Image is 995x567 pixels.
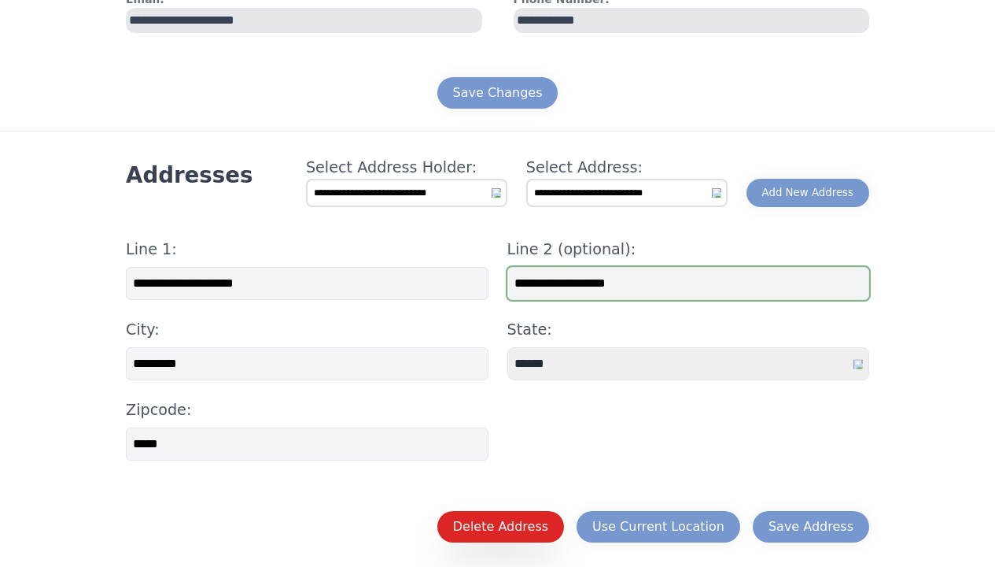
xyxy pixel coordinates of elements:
h4: Select Address: [526,157,728,179]
div: Use Current Location [592,517,724,536]
button: Delete Address [437,511,564,543]
button: Add New Address [746,179,869,207]
button: Use Current Location [577,511,740,543]
div: Add New Address [762,185,853,201]
div: Delete Address [453,517,548,536]
button: Save Changes [437,77,558,109]
h4: Select Address Holder: [306,157,507,179]
div: Save Address [768,517,853,536]
h4: Line 2 (optional): [507,239,870,261]
div: Save Changes [453,83,543,102]
h3: Addresses [126,161,252,190]
h4: Zipcode: [126,399,488,421]
h4: Line 1: [126,239,488,261]
h4: State: [507,319,870,341]
h4: City: [126,319,488,341]
button: Save Address [753,511,869,543]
